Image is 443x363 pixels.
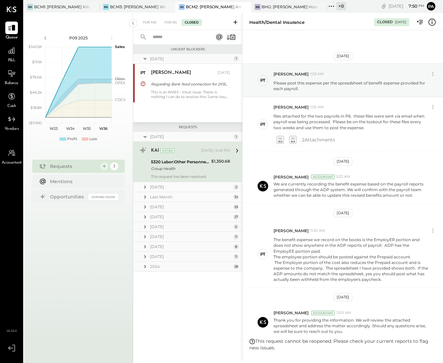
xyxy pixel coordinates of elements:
div: Opportunities [50,193,85,200]
div: KAI [151,147,159,154]
div: For KS [161,19,180,26]
div: 34 [233,194,239,200]
div: $1,350.68 [211,158,230,165]
div: [DATE] [150,184,232,190]
p: files attached for the two payrolls in P6. these files were sent via email when payroll was being... [273,113,429,130]
text: OPEX [115,80,125,85]
div: 6 [233,224,239,230]
span: 5:22 AM [336,174,350,180]
div: 4 [100,162,108,170]
text: $18.8K [30,105,42,110]
div: Accountant [311,175,335,179]
span: [PERSON_NAME] [273,310,309,316]
a: Accountant [0,147,23,166]
a: P&L [0,44,23,64]
div: 3 [110,162,118,170]
div: Urgent Blockers [136,47,239,52]
div: PT [260,121,266,128]
div: 1 [233,56,239,61]
span: 11:30 AM [310,228,325,233]
button: Pa [426,1,436,12]
div: 27 [233,214,239,220]
div: Health/Dental Insurance [249,19,305,26]
div: P09 2025 [50,35,107,41]
div: Last Month [150,194,232,200]
div: BS [179,4,185,10]
div: Closed [377,20,393,25]
text: W35 [83,126,91,131]
div: [DATE] [389,3,424,9]
span: Cash [7,103,16,109]
div: [DATE] [218,70,230,76]
div: Closed [181,19,202,26]
div: [DATE] [150,224,232,230]
text: $110K [32,60,42,64]
div: PT [260,77,266,83]
p: Please post this expense per the spreadsheet of benefit expense provided for each payroll. [273,80,429,91]
div: [PERSON_NAME] [151,70,191,76]
div: 2 [233,184,239,190]
div: copy link [380,3,387,10]
text: W34 [66,126,74,131]
div: [DATE] [334,52,352,60]
text: $49.2K [30,90,42,95]
text: Sales [115,44,125,49]
div: 2024 [150,264,232,269]
div: BHG: [PERSON_NAME] Hospitality Group, LLC [262,4,317,10]
span: [PERSON_NAME] [273,228,309,233]
text: $140.5K [28,44,42,49]
span: Queue [6,35,18,41]
div: PT [260,251,266,257]
p: The benefit expense we record on the books is the EmployER portion and does not show anywhere in ... [273,237,429,282]
a: Vendors [0,113,23,132]
a: Queue [0,22,23,41]
div: Group Health [151,165,209,172]
div: [DATE] [334,209,352,217]
span: 1:05 AM [310,105,324,110]
text: Occu... [115,76,126,81]
div: System [160,148,174,153]
text: W36 [99,126,107,131]
text: COGS [115,97,126,102]
div: 28 [233,264,239,269]
div: 8 [233,244,239,249]
span: [PERSON_NAME] [273,104,309,110]
a: Cash [0,90,23,109]
span: 1:03 AM [310,72,324,77]
span: P&L [8,58,16,64]
p: We are currently recording the benefit expense based on the payroll reports generated through the... [273,181,429,198]
div: 29 [233,204,239,210]
div: [DATE] [395,20,406,25]
div: This is an AMEX - Intuit issue. There is nothing I can do to resolve this. Same issue for all of ... [151,90,230,99]
div: BCM2: [PERSON_NAME] American Cooking [186,4,241,10]
span: 12:01 AM [336,310,351,316]
span: Accountant [2,160,22,166]
div: PT [140,70,146,76]
div: For Me [140,19,160,26]
div: + 0 [336,2,346,10]
div: BR [27,4,33,10]
div: 5320 Labor:Other Personnel Expense:Health/Dental Insurance [151,159,209,165]
div: [DATE] [150,254,232,259]
p: Thank you for providing the information. We will review the attached spreadsheet and address the ... [273,317,429,334]
div: [DATE] [150,214,232,220]
div: Regarding Bank feed connection for 2105 AMEX CC#52002 is expired. [151,81,228,87]
div: [DATE] [150,204,232,210]
div: BR [103,4,109,10]
div: Accountant [311,311,335,315]
div: Requests [136,125,239,130]
div: This request has been resolved [151,174,230,179]
div: Requests [50,163,97,170]
div: Profit [67,136,77,142]
div: [DATE] [150,134,232,139]
span: Balance [5,80,19,86]
div: Mentions [50,178,115,185]
span: [PERSON_NAME] [273,71,309,77]
div: BCM1: [PERSON_NAME] Kitchen Bar Market [34,4,90,10]
span: 2 Attachment s [302,133,335,146]
div: [DATE] [150,244,232,249]
text: ($11.6K) [29,121,42,125]
span: Vendors [5,126,19,132]
span: [PERSON_NAME] [273,174,309,180]
text: W33 [50,126,58,131]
